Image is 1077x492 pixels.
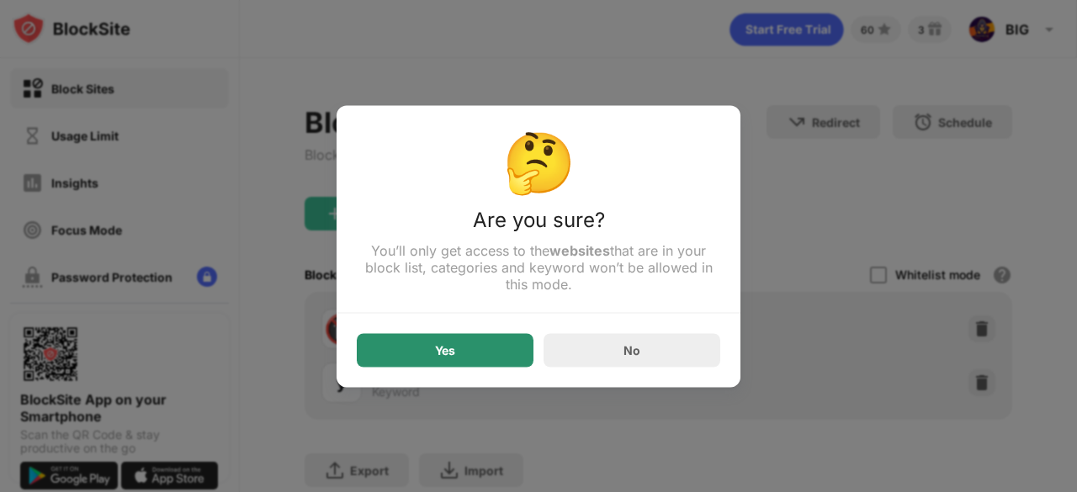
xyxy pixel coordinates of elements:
div: Yes [435,343,455,357]
div: No [623,343,640,357]
div: Are you sure? [357,207,720,241]
div: 🤔 [357,125,720,197]
strong: websites [549,241,610,258]
div: You’ll only get access to the that are in your block list, categories and keyword won’t be allowe... [357,241,720,292]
